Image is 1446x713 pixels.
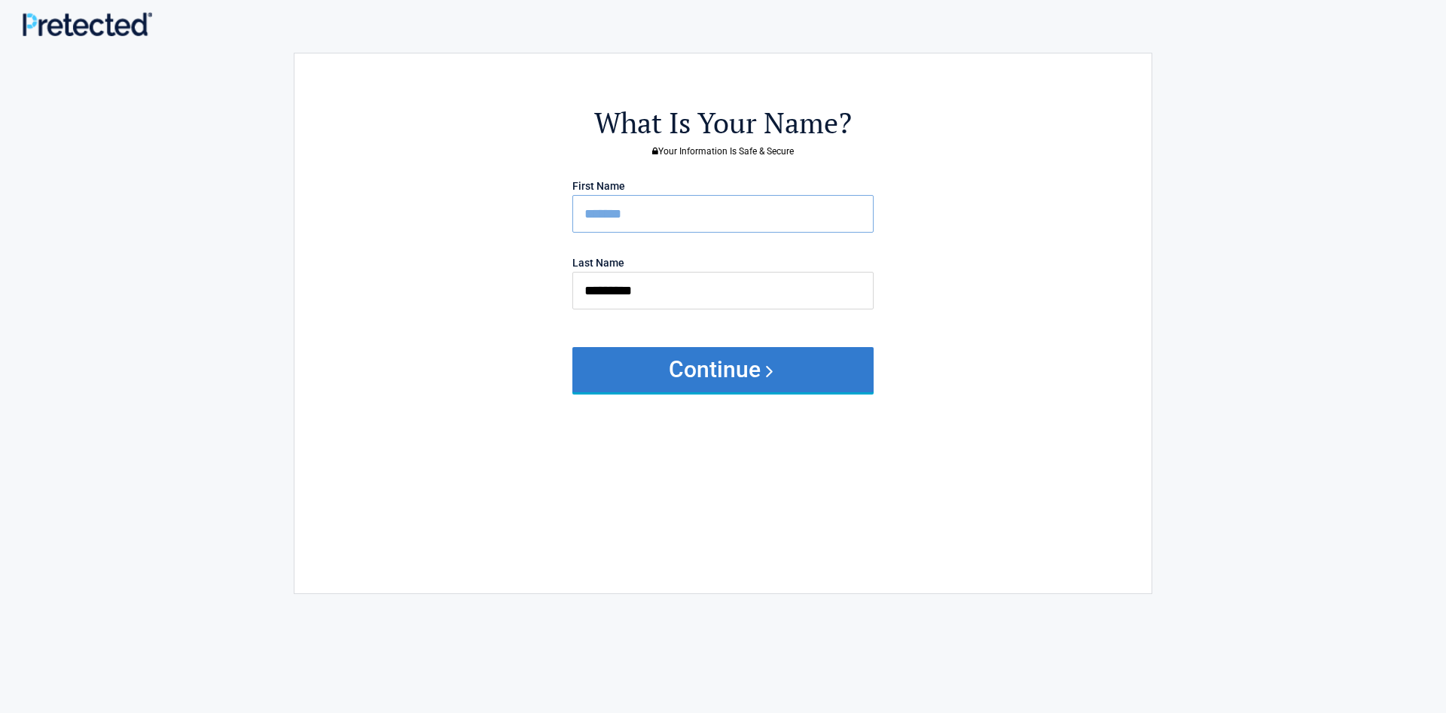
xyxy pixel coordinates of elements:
label: Last Name [572,257,624,268]
h2: What Is Your Name? [377,104,1069,142]
h3: Your Information Is Safe & Secure [377,147,1069,156]
button: Continue [572,347,874,392]
img: Main Logo [23,12,152,35]
label: First Name [572,181,625,191]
